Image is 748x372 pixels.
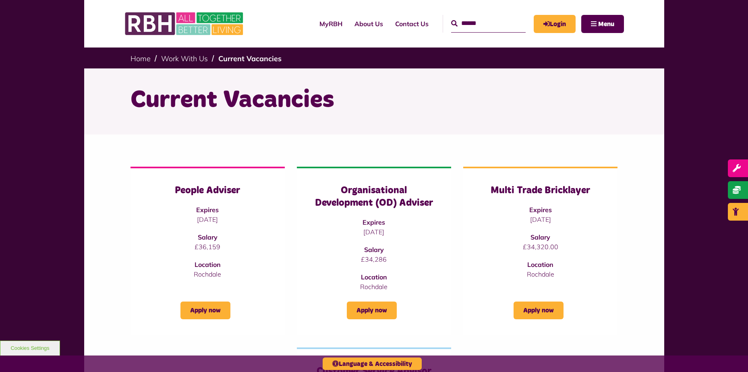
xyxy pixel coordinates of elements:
[313,184,435,209] h3: Organisational Development (OD) Adviser
[451,15,526,32] input: Search
[348,13,389,35] a: About Us
[147,242,269,252] p: £36,159
[530,233,550,241] strong: Salary
[479,184,601,197] h3: Multi Trade Bricklayer
[161,54,208,63] a: Work With Us
[363,218,385,226] strong: Expires
[479,242,601,252] p: £34,320.00
[364,246,384,254] strong: Salary
[347,302,397,319] a: Apply now
[313,282,435,291] p: Rochdale
[196,206,219,214] strong: Expires
[218,54,282,63] a: Current Vacancies
[581,15,624,33] button: Navigation
[534,15,576,33] a: MyRBH
[147,215,269,224] p: [DATE]
[527,260,553,269] strong: Location
[389,13,435,35] a: Contact Us
[514,302,564,319] a: Apply now
[323,358,422,370] button: Language & Accessibility
[712,336,748,372] iframe: Netcall Web Assistant for live chat
[180,302,230,319] a: Apply now
[124,8,245,39] img: RBH
[313,13,348,35] a: MyRBH
[479,215,601,224] p: [DATE]
[529,206,552,214] strong: Expires
[313,254,435,264] p: £34,286
[479,269,601,279] p: Rochdale
[198,233,218,241] strong: Salary
[147,184,269,197] h3: People Adviser
[131,54,151,63] a: Home
[147,269,269,279] p: Rochdale
[131,85,618,116] h1: Current Vacancies
[361,273,387,281] strong: Location
[313,227,435,237] p: [DATE]
[195,260,221,269] strong: Location
[598,21,614,27] span: Menu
